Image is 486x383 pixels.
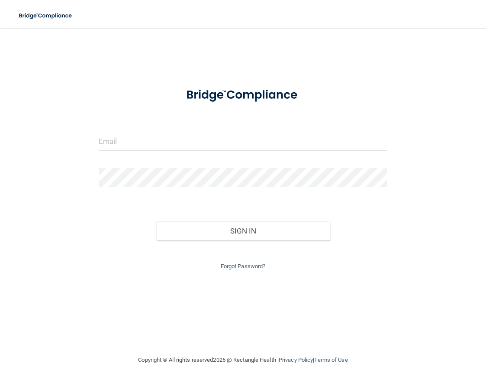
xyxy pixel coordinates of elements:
a: Privacy Policy [279,357,313,363]
input: Email [99,131,388,151]
div: Copyright © All rights reserved 2025 @ Rectangle Health | | [85,346,401,374]
button: Sign In [156,221,330,240]
img: bridge_compliance_login_screen.278c3ca4.svg [174,80,312,110]
img: bridge_compliance_login_screen.278c3ca4.svg [13,7,79,25]
a: Forgot Password? [221,263,266,269]
a: Terms of Use [314,357,348,363]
